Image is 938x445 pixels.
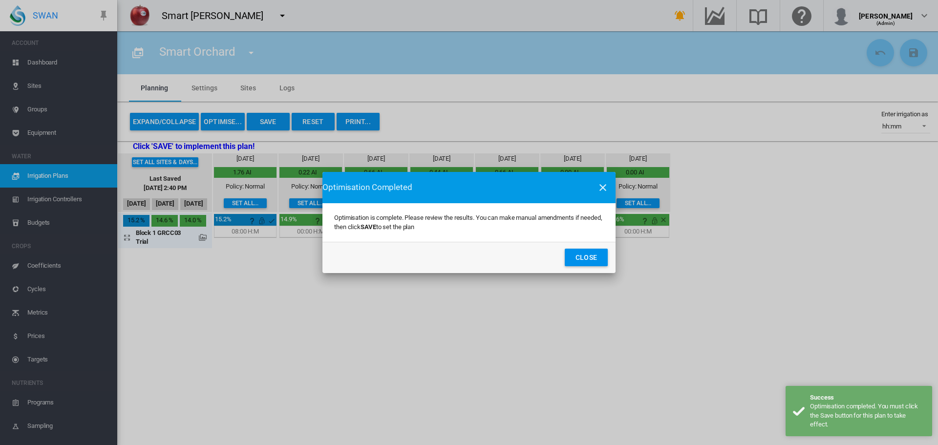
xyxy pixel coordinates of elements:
[810,402,925,429] div: Optimisation completed. You must click the Save button for this plan to take effect.
[361,223,376,231] b: SAVE
[322,182,412,193] span: Optimisation Completed
[565,249,608,266] button: Close
[322,172,616,273] md-dialog: Optimisation is ...
[597,182,609,193] md-icon: icon-close
[786,386,932,436] div: Success Optimisation completed. You must click the Save button for this plan to take effect.
[593,178,613,197] button: icon-close
[334,213,604,231] p: Optimisation is complete. Please review the results. You can make manual amendments if needed, th...
[810,393,925,402] div: Success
